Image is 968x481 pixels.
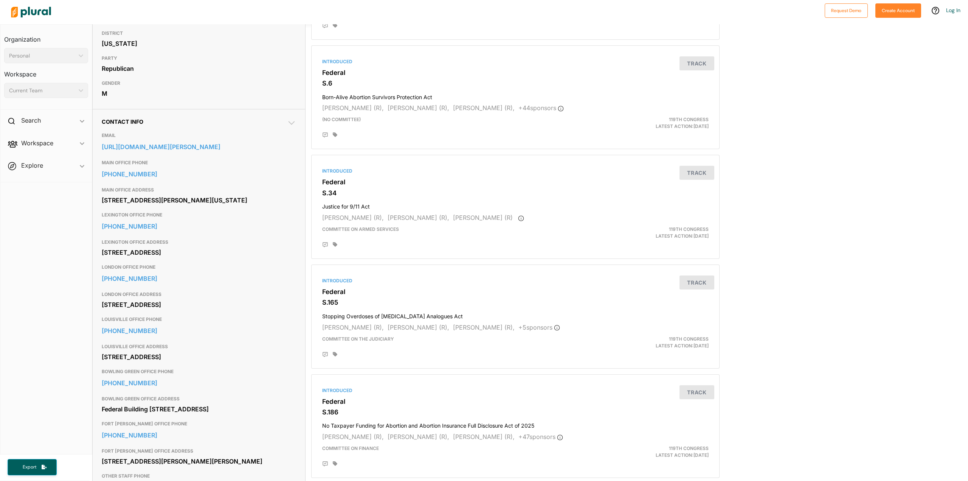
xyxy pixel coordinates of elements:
[322,398,709,405] h3: Federal
[102,394,296,403] h3: BOWLING GREEN OFFICE ADDRESS
[17,464,42,470] span: Export
[102,38,296,49] div: [US_STATE]
[388,214,449,221] span: [PERSON_NAME] (R),
[453,324,515,331] span: [PERSON_NAME] (R),
[102,403,296,415] div: Federal Building [STREET_ADDRESS]
[322,200,709,210] h4: Justice for 9/11 Act
[322,336,394,342] span: Committee on the Judiciary
[322,419,709,429] h4: No Taxpayer Funding for Abortion and Abortion Insurance Full Disclosure Act of 2025
[669,117,709,122] span: 119th Congress
[322,352,328,358] div: Add Position Statement
[322,324,384,331] span: [PERSON_NAME] (R),
[322,242,328,248] div: Add Position Statement
[102,210,296,219] h3: LEXINGTON OFFICE PHONE
[518,104,564,112] span: + 44 sponsor s
[388,433,449,441] span: [PERSON_NAME] (R),
[322,79,709,87] h3: S.6
[322,387,709,394] div: Introduced
[669,226,709,232] span: 119th Congress
[9,87,76,95] div: Current Team
[102,472,296,481] h3: OTHER STAFF PHONE
[322,23,328,29] div: Add Position Statement
[8,459,57,475] button: Export
[102,290,296,299] h3: LONDON OFFICE ADDRESS
[322,433,384,441] span: [PERSON_NAME] (R),
[4,28,88,45] h3: Organization
[333,352,337,357] div: Add tags
[322,58,709,65] div: Introduced
[875,3,921,18] button: Create Account
[102,351,296,363] div: [STREET_ADDRESS]
[102,273,296,284] a: [PHONE_NUMBER]
[333,132,337,137] div: Add tags
[322,226,399,232] span: Committee on Armed Services
[333,461,337,466] div: Add tags
[388,104,449,112] span: [PERSON_NAME] (R),
[322,445,379,451] span: Committee on Finance
[679,385,714,399] button: Track
[102,63,296,74] div: Republican
[322,104,384,112] span: [PERSON_NAME] (R),
[322,90,709,101] h4: Born-Alive Abortion Survivors Protection Act
[679,56,714,70] button: Track
[679,276,714,290] button: Track
[102,131,296,140] h3: EMAIL
[518,324,560,331] span: + 5 sponsor s
[946,7,960,14] a: Log In
[102,168,296,180] a: [PHONE_NUMBER]
[388,324,449,331] span: [PERSON_NAME] (R),
[322,168,709,174] div: Introduced
[669,336,709,342] span: 119th Congress
[582,445,715,459] div: Latest Action: [DATE]
[102,79,296,88] h3: GENDER
[322,132,328,138] div: Add Position Statement
[102,158,296,167] h3: MAIN OFFICE PHONE
[453,214,513,221] span: [PERSON_NAME] (R)
[333,242,337,247] div: Add tags
[102,54,296,63] h3: PARTY
[322,288,709,296] h3: Federal
[825,6,868,14] a: Request Demo
[102,299,296,310] div: [STREET_ADDRESS]
[453,104,515,112] span: [PERSON_NAME] (R),
[102,325,296,336] a: [PHONE_NUMBER]
[102,315,296,324] h3: LOUISVILLE OFFICE PHONE
[669,445,709,451] span: 119th Congress
[518,433,563,441] span: + 47 sponsor s
[322,214,384,221] span: [PERSON_NAME] (R),
[322,277,709,284] div: Introduced
[4,63,88,80] h3: Workspace
[102,447,296,456] h3: FORT [PERSON_NAME] OFFICE ADDRESS
[102,88,296,99] div: M
[582,226,715,240] div: Latest Action: [DATE]
[102,221,296,232] a: [PHONE_NUMBER]
[102,141,296,153] a: [URL][DOMAIN_NAME][PERSON_NAME]
[102,456,296,467] div: [STREET_ADDRESS][PERSON_NAME][PERSON_NAME]
[322,310,709,320] h4: Stopping Overdoses of [MEDICAL_DATA] Analogues Act
[102,419,296,428] h3: FORT [PERSON_NAME] OFFICE PHONE
[102,263,296,272] h3: LONDON OFFICE PHONE
[825,3,868,18] button: Request Demo
[322,461,328,467] div: Add Position Statement
[582,116,715,130] div: Latest Action: [DATE]
[102,195,296,206] div: [STREET_ADDRESS][PERSON_NAME][US_STATE]
[582,336,715,349] div: Latest Action: [DATE]
[322,189,709,197] h3: S.34
[102,29,296,38] h3: DISTRICT
[102,377,296,389] a: [PHONE_NUMBER]
[322,69,709,76] h3: Federal
[102,238,296,247] h3: LEXINGTON OFFICE ADDRESS
[102,342,296,351] h3: LOUISVILLE OFFICE ADDRESS
[322,408,709,416] h3: S.186
[102,430,296,441] a: [PHONE_NUMBER]
[102,367,296,376] h3: BOWLING GREEN OFFICE PHONE
[316,116,582,130] div: (no committee)
[322,178,709,186] h3: Federal
[102,185,296,195] h3: MAIN OFFICE ADDRESS
[102,247,296,258] div: [STREET_ADDRESS]
[21,116,41,125] h2: Search
[9,52,76,60] div: Personal
[322,299,709,306] h3: S.165
[453,433,515,441] span: [PERSON_NAME] (R),
[102,118,143,125] span: Contact Info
